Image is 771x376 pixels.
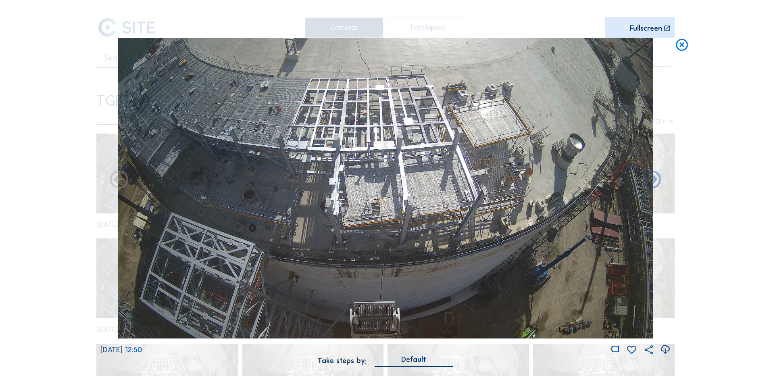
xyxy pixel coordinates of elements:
span: [DATE] 12:50 [100,345,142,354]
img: Image [118,38,653,339]
div: Fullscreen [630,25,662,32]
div: Take steps by: [318,357,367,364]
i: Back [641,169,663,192]
i: Forward [108,169,130,192]
div: Default [375,356,453,367]
div: Default [401,356,426,363]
